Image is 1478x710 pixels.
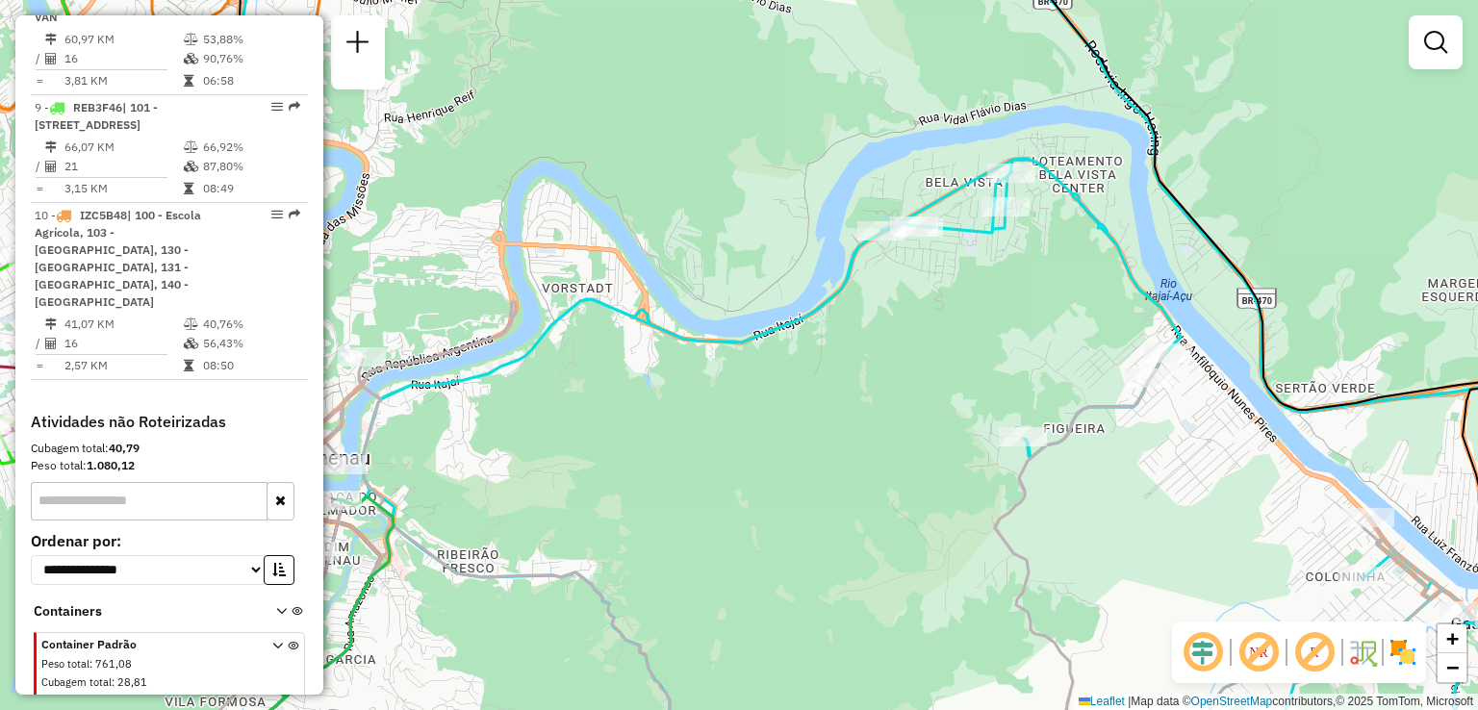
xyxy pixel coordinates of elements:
[64,71,183,90] td: 3,81 KM
[35,157,44,176] td: /
[89,657,92,671] span: :
[35,179,44,198] td: =
[339,23,377,66] a: Nova sessão e pesquisa
[289,101,300,113] em: Rota exportada
[202,49,299,68] td: 90,76%
[35,356,44,375] td: =
[35,334,44,353] td: /
[184,318,198,330] i: % de utilização do peso
[184,34,198,45] i: % de utilização do peso
[45,141,57,153] i: Distância Total
[202,71,299,90] td: 06:58
[202,138,299,157] td: 66,92%
[1347,637,1378,668] img: Fluxo de ruas
[35,49,44,68] td: /
[64,179,183,198] td: 3,15 KM
[202,356,299,375] td: 08:50
[35,71,44,90] td: =
[1416,23,1455,62] a: Exibir filtros
[184,161,198,172] i: % de utilização da cubagem
[202,179,299,198] td: 08:49
[73,100,122,114] span: REB3F46
[1191,695,1273,708] a: OpenStreetMap
[64,30,183,49] td: 60,97 KM
[202,157,299,176] td: 87,80%
[95,657,132,671] span: 761,08
[184,360,193,371] i: Tempo total em rota
[87,458,135,472] strong: 1.080,12
[41,675,112,689] span: Cubagem total
[117,675,147,689] span: 28,81
[41,695,170,708] span: Total de atividades/pedidos
[184,141,198,153] i: % de utilização do peso
[1074,694,1478,710] div: Map data © contributors,© 2025 TomTom, Microsoft
[64,138,183,157] td: 66,07 KM
[1291,629,1338,675] span: Exibir rótulo
[64,356,183,375] td: 2,57 KM
[64,49,183,68] td: 16
[1236,629,1282,675] span: Exibir NR
[45,318,57,330] i: Distância Total
[1079,695,1125,708] a: Leaflet
[1446,655,1459,679] span: −
[31,413,308,431] h4: Atividades não Roteirizadas
[1180,629,1226,675] span: Ocultar deslocamento
[45,53,57,64] i: Total de Atividades
[1446,626,1459,650] span: +
[45,161,57,172] i: Total de Atividades
[1128,695,1131,708] span: |
[64,334,183,353] td: 16
[112,675,115,689] span: :
[264,555,294,585] button: Ordem crescente
[184,53,198,64] i: % de utilização da cubagem
[1388,637,1418,668] img: Exibir/Ocultar setores
[184,75,193,87] i: Tempo total em rota
[170,695,173,708] span: :
[289,209,300,220] em: Rota exportada
[1438,624,1466,653] a: Zoom in
[184,183,193,194] i: Tempo total em rota
[271,101,283,113] em: Opções
[109,441,140,455] strong: 40,79
[45,338,57,349] i: Total de Atividades
[271,209,283,220] em: Opções
[34,601,251,621] span: Containers
[41,636,249,653] span: Container Padrão
[202,30,299,49] td: 53,88%
[35,100,158,132] span: 9 -
[31,440,308,457] div: Cubagem total:
[31,457,308,474] div: Peso total:
[176,695,193,708] span: 6/9
[35,208,201,309] span: 10 -
[64,157,183,176] td: 21
[80,208,127,222] span: IZC5B48
[184,338,198,349] i: % de utilização da cubagem
[31,529,308,552] label: Ordenar por:
[202,315,299,334] td: 40,76%
[41,657,89,671] span: Peso total
[1438,653,1466,682] a: Zoom out
[202,334,299,353] td: 56,43%
[64,315,183,334] td: 41,07 KM
[45,34,57,45] i: Distância Total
